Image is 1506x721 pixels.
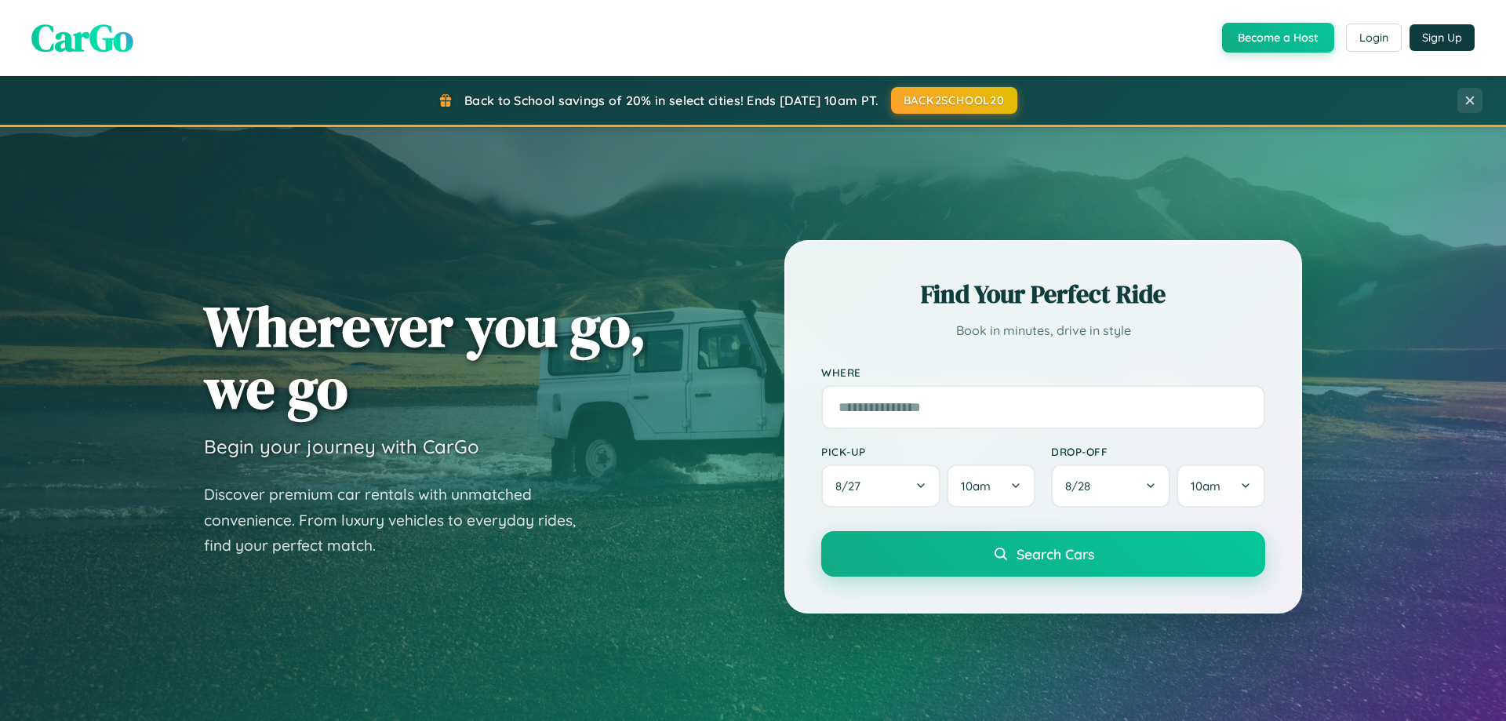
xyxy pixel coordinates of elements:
button: Sign Up [1410,24,1475,51]
p: Discover premium car rentals with unmatched convenience. From luxury vehicles to everyday rides, ... [204,482,596,559]
button: 8/28 [1051,464,1170,508]
button: Login [1346,24,1402,52]
span: CarGo [31,12,133,64]
span: 8 / 27 [835,479,868,493]
button: 10am [947,464,1035,508]
button: Search Cars [821,531,1265,577]
span: 10am [1191,479,1220,493]
h1: Wherever you go, we go [204,295,646,419]
button: 8/27 [821,464,940,508]
button: 10am [1177,464,1265,508]
h3: Begin your journey with CarGo [204,435,479,458]
h2: Find Your Perfect Ride [821,277,1265,311]
span: Search Cars [1017,545,1094,563]
button: Become a Host [1222,23,1334,53]
label: Drop-off [1051,445,1265,458]
p: Book in minutes, drive in style [821,319,1265,342]
label: Pick-up [821,445,1035,458]
span: 8 / 28 [1065,479,1098,493]
span: 10am [961,479,991,493]
span: Back to School savings of 20% in select cities! Ends [DATE] 10am PT. [464,93,878,108]
label: Where [821,366,1265,379]
button: BACK2SCHOOL20 [891,87,1017,114]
